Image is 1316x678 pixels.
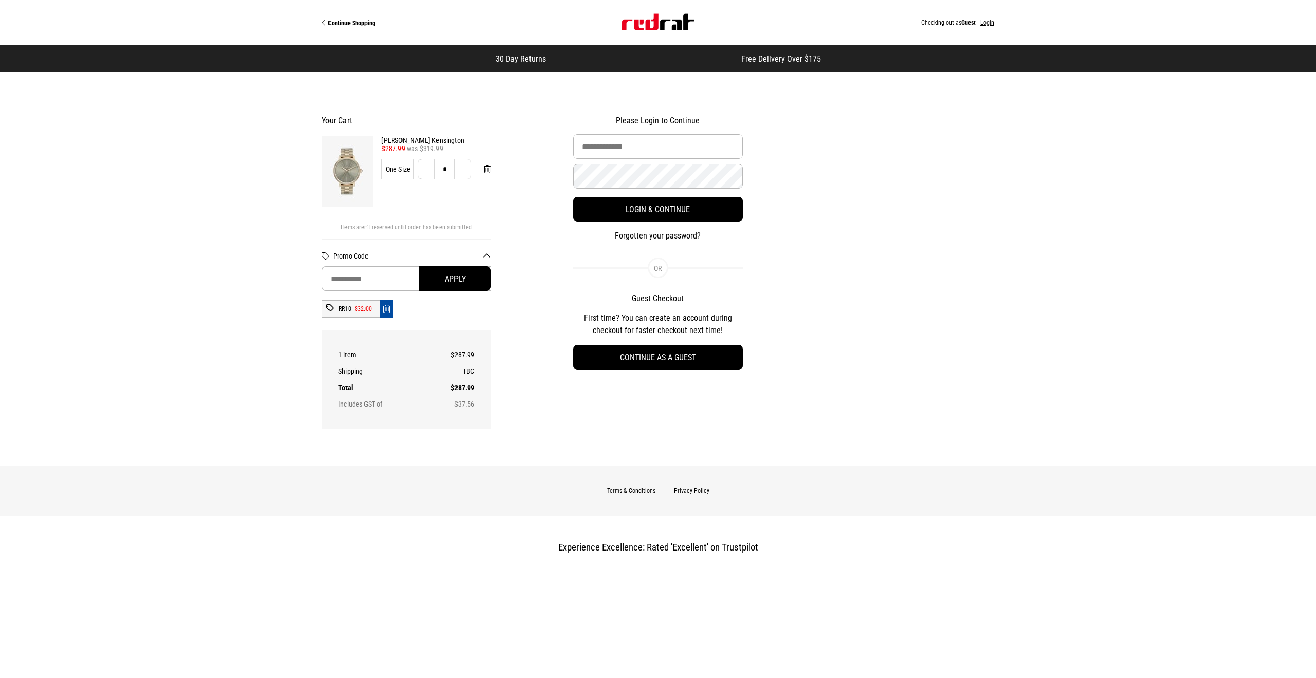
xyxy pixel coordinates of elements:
[328,20,375,27] span: Continue Shopping
[741,54,821,64] span: Free Delivery Over $175
[322,266,491,291] input: Promo Code
[573,345,742,370] button: Continue as a guest
[338,346,427,363] th: 1 item
[338,396,427,412] th: Includes GST of
[427,379,474,396] td: $287.99
[434,159,455,179] input: Quantity
[573,230,742,242] button: Forgotten your password?
[622,14,694,30] img: Red Rat
[418,159,435,179] button: Decrease quantity
[490,19,994,26] div: Checking out as
[427,346,474,363] td: $287.99
[381,136,491,144] a: [PERSON_NAME] Kensington
[977,19,979,26] span: |
[322,116,491,126] h2: Your Cart
[573,197,742,222] button: Login & Continue
[573,164,742,189] input: Password
[427,396,474,412] td: $37.56
[380,300,393,318] button: Remove code
[427,363,474,379] td: TBC
[338,363,427,379] th: Shipping
[339,305,351,313] div: RR10
[407,144,443,153] span: was $319.99
[322,136,373,207] img: Nixon Kensington
[573,116,742,126] h2: Please Login to Continue
[476,159,499,179] button: Remove from cart
[333,252,491,260] button: Promo Code
[961,19,976,26] span: Guest
[353,305,372,313] div: -$32.00
[322,224,491,239] div: Items aren't reserved until order has been submitted
[322,19,490,27] a: Continue Shopping
[454,159,471,179] button: Increase quantity
[401,542,915,553] h3: Experience Excellence: Rated 'Excellent' on Trustpilot
[496,54,546,64] span: 30 Day Returns
[674,487,709,494] a: Privacy Policy
[825,116,994,296] iframe: Customer reviews powered by Trustpilot
[419,266,491,291] button: Apply
[381,159,414,179] div: One Size
[607,487,655,494] a: Terms & Conditions
[573,134,742,159] input: Email Address
[381,144,405,153] span: $287.99
[980,19,994,26] button: Login
[338,379,427,396] th: Total
[573,294,742,304] h2: Guest Checkout
[566,53,721,64] iframe: Customer reviews powered by Trustpilot
[573,312,742,337] p: First time? You can create an account during checkout for faster checkout next time!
